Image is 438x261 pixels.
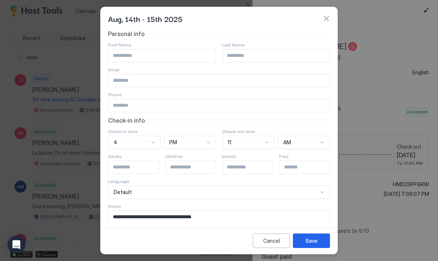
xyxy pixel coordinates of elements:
[108,30,145,38] span: Personal info
[108,99,330,112] input: Input Field
[108,42,131,48] span: First Name
[108,154,122,159] span: Adults
[7,236,25,254] div: Open Intercom Messenger
[114,139,117,146] span: 4
[279,154,289,159] span: Pets
[108,129,137,134] span: Check-in time
[166,161,226,174] input: Input Field
[222,49,330,62] input: Input Field
[253,233,290,248] button: Cancel
[108,13,183,24] span: Aug, 14th - 15th 2025
[108,178,129,184] span: Language
[283,139,291,146] span: AM
[222,42,245,48] span: Last Name
[114,189,132,196] span: Default
[108,92,122,97] span: Phone
[108,117,145,124] span: Check-in info
[108,67,120,72] span: Email
[293,233,330,248] button: Save
[222,129,255,134] span: Check-out time
[169,139,177,146] span: PM
[108,211,330,247] textarea: Input Field
[108,49,216,62] input: Input Field
[280,161,340,174] input: Input Field
[222,161,283,174] input: Input Field
[222,154,236,159] span: Infants
[108,74,330,87] input: Input Field
[263,237,280,245] div: Cancel
[108,203,121,209] span: Notes
[108,161,169,174] input: Input Field
[228,139,231,146] span: 11
[165,154,183,159] span: Children
[305,237,317,245] div: Save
